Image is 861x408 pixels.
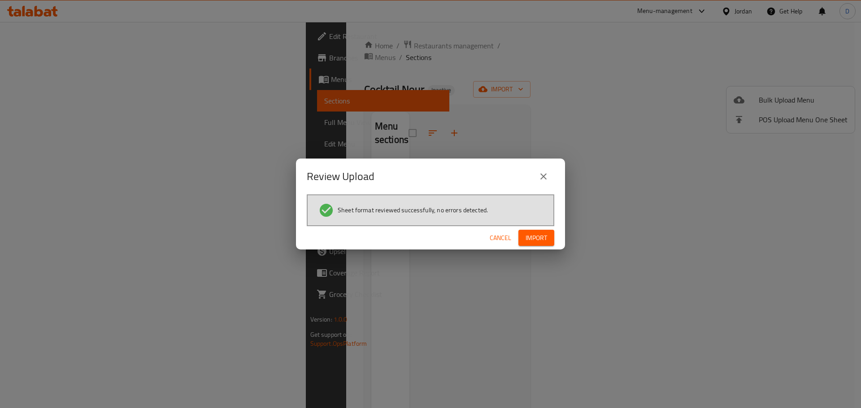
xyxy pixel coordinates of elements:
[518,230,554,246] button: Import
[533,166,554,187] button: close
[338,206,488,215] span: Sheet format reviewed successfully, no errors detected.
[490,232,511,244] span: Cancel
[526,232,547,244] span: Import
[486,230,515,246] button: Cancel
[307,169,374,184] h2: Review Upload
